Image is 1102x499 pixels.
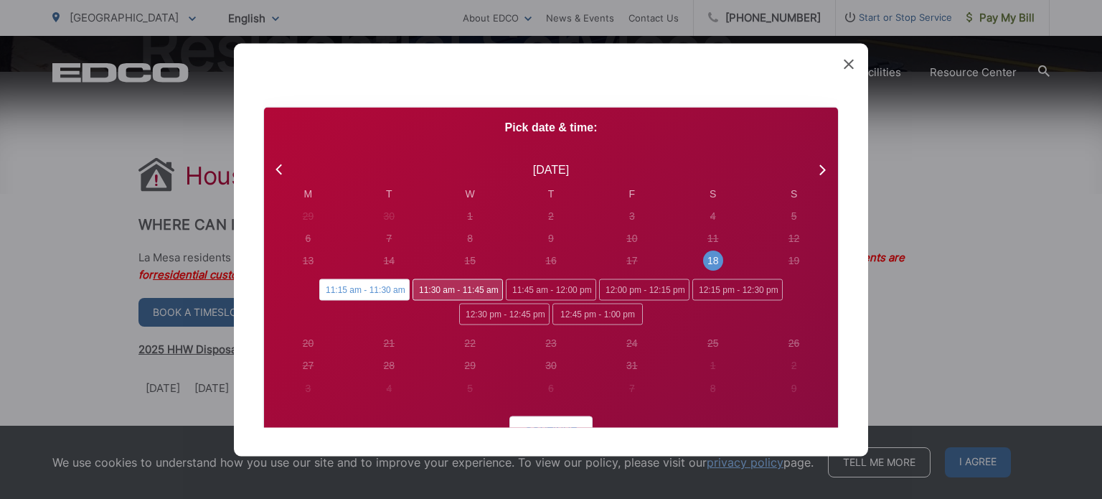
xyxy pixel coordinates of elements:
[430,186,511,201] div: W
[545,336,557,351] div: 23
[788,253,800,268] div: 19
[599,279,689,301] span: 12:00 pm - 12:15 pm
[552,304,643,325] span: 12:45 pm - 1:00 pm
[268,186,349,201] div: M
[509,416,592,444] button: Continue
[692,279,783,301] span: 12:15 pm - 12:30 pm
[626,253,638,268] div: 17
[548,208,554,223] div: 2
[548,381,554,396] div: 6
[413,279,503,301] span: 11:30 am - 11:45 am
[548,230,554,246] div: 9
[591,186,672,201] div: F
[303,208,314,223] div: 29
[626,230,638,246] div: 10
[791,208,797,223] div: 5
[349,186,430,201] div: T
[672,186,753,201] div: S
[707,336,719,351] div: 25
[710,208,716,223] div: 4
[511,186,592,201] div: T
[710,358,716,373] div: 1
[545,253,557,268] div: 16
[753,186,834,201] div: S
[629,381,635,396] div: 7
[383,208,395,223] div: 30
[626,358,638,373] div: 31
[467,381,473,396] div: 5
[303,253,314,268] div: 13
[459,304,550,325] span: 12:30 pm - 12:45 pm
[383,358,395,373] div: 28
[303,336,314,351] div: 20
[467,208,473,223] div: 1
[467,230,473,246] div: 8
[524,424,577,436] span: Continue
[306,381,311,396] div: 3
[710,381,716,396] div: 8
[306,230,311,246] div: 6
[545,358,557,373] div: 30
[629,208,635,223] div: 3
[464,336,476,351] div: 22
[506,279,596,301] span: 11:45 am - 12:00 pm
[626,336,638,351] div: 24
[788,230,800,246] div: 12
[264,118,838,136] p: Pick date & time:
[707,230,719,246] div: 11
[383,336,395,351] div: 21
[383,253,395,268] div: 14
[386,381,392,396] div: 4
[791,358,797,373] div: 2
[303,358,314,373] div: 27
[788,336,800,351] div: 26
[319,279,410,301] span: 11:15 am - 11:30 am
[464,358,476,373] div: 29
[386,230,392,246] div: 7
[533,161,569,178] div: [DATE]
[791,381,797,396] div: 9
[464,253,476,268] div: 15
[707,253,719,268] div: 18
